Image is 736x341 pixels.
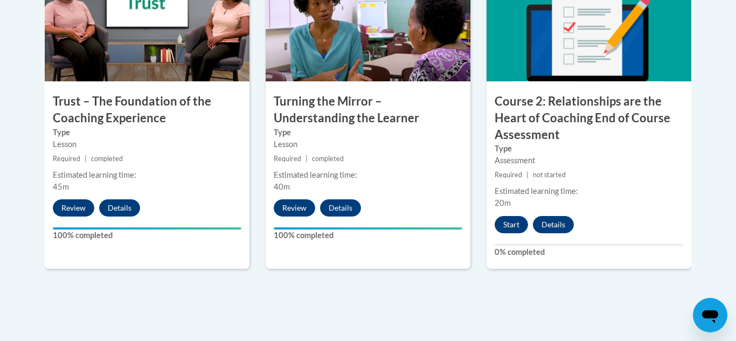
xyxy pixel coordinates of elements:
span: 40m [274,182,290,191]
h3: Turning the Mirror – Understanding the Learner [266,93,470,127]
div: Your progress [53,227,241,229]
label: Type [53,127,241,138]
label: Type [274,127,462,138]
span: | [305,155,308,163]
span: completed [91,155,123,163]
div: Your progress [274,227,462,229]
label: Type [495,143,683,155]
div: Lesson [274,138,462,150]
span: Required [53,155,80,163]
button: Details [320,199,361,217]
span: | [526,171,529,179]
span: completed [312,155,344,163]
div: Estimated learning time: [53,169,241,181]
button: Review [53,199,94,217]
button: Start [495,216,528,233]
span: | [85,155,87,163]
label: 100% completed [53,229,241,241]
span: 20m [495,198,511,207]
button: Details [533,216,574,233]
span: Required [495,171,522,179]
label: 0% completed [495,246,683,258]
div: Estimated learning time: [495,185,683,197]
button: Details [99,199,140,217]
iframe: Button to launch messaging window [693,298,727,332]
label: 100% completed [274,229,462,241]
span: Required [274,155,301,163]
h3: Trust – The Foundation of the Coaching Experience [45,93,249,127]
div: Lesson [53,138,241,150]
div: Estimated learning time: [274,169,462,181]
span: not started [533,171,566,179]
h3: Course 2: Relationships are the Heart of Coaching End of Course Assessment [487,93,691,143]
div: Assessment [495,155,683,166]
button: Review [274,199,315,217]
span: 45m [53,182,69,191]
